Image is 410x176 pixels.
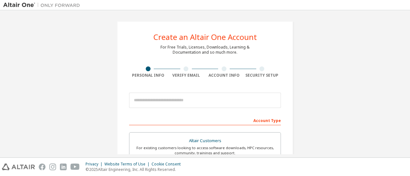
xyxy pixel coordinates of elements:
div: Privacy [86,162,104,167]
img: facebook.svg [39,164,45,170]
div: Account Type [129,115,281,125]
div: For existing customers looking to access software downloads, HPC resources, community, trainings ... [133,145,277,156]
div: Personal Info [129,73,167,78]
div: Cookie Consent [152,162,184,167]
div: Verify Email [167,73,205,78]
img: Altair One [3,2,83,8]
div: Create an Altair One Account [153,33,257,41]
div: Security Setup [243,73,281,78]
p: © 2025 Altair Engineering, Inc. All Rights Reserved. [86,167,184,172]
img: altair_logo.svg [2,164,35,170]
div: For Free Trials, Licenses, Downloads, Learning & Documentation and so much more. [160,45,250,55]
img: youtube.svg [70,164,80,170]
div: Website Terms of Use [104,162,152,167]
div: Altair Customers [133,136,277,145]
div: Account Info [205,73,243,78]
img: instagram.svg [49,164,56,170]
img: linkedin.svg [60,164,67,170]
